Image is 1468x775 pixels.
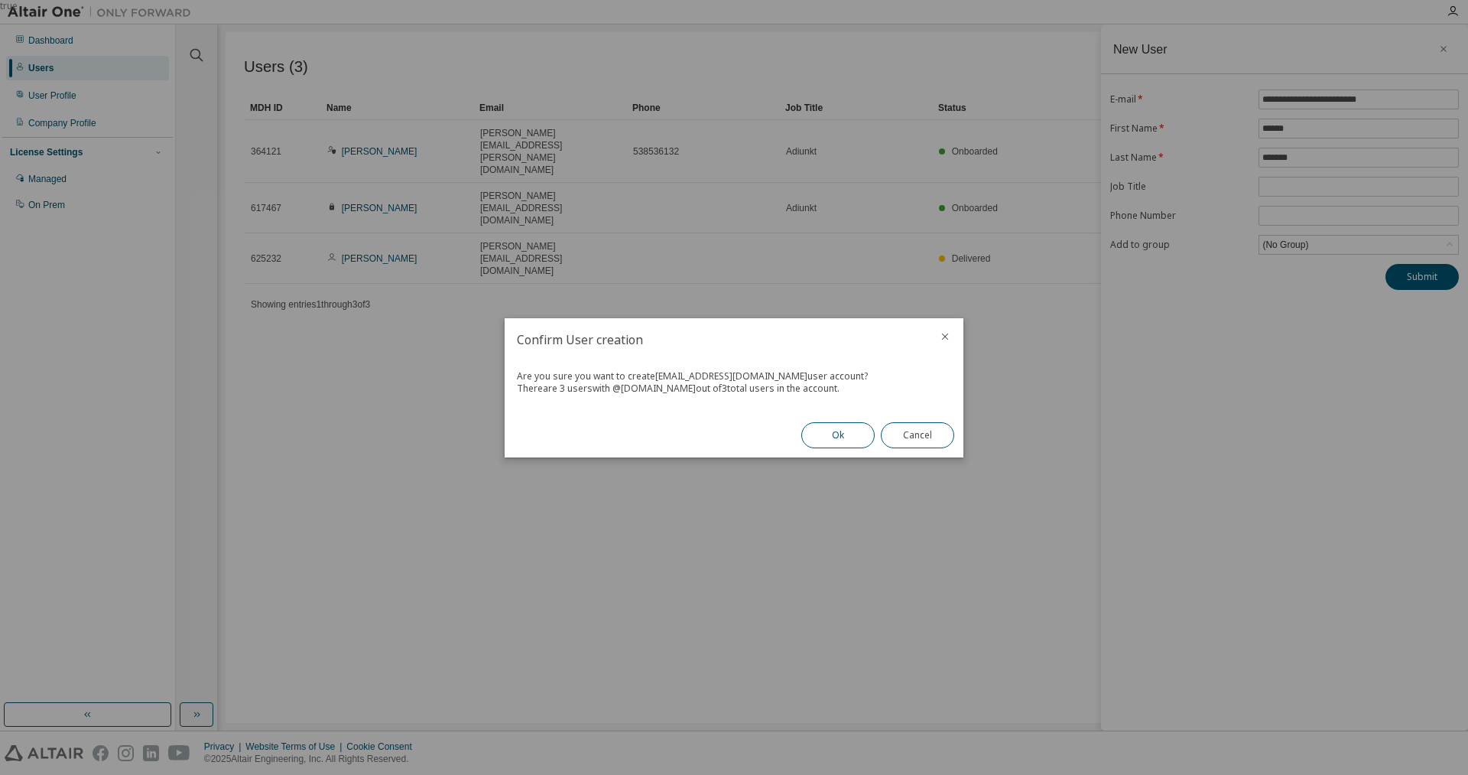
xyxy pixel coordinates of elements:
[517,370,951,383] div: Are you sure you want to create [EMAIL_ADDRESS][DOMAIN_NAME] user account?
[939,331,951,343] button: close
[505,318,927,361] h2: Confirm User creation
[801,422,875,448] button: Ok
[517,383,951,395] div: There are 3 users with @ [DOMAIN_NAME] out of 3 total users in the account.
[881,422,954,448] button: Cancel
